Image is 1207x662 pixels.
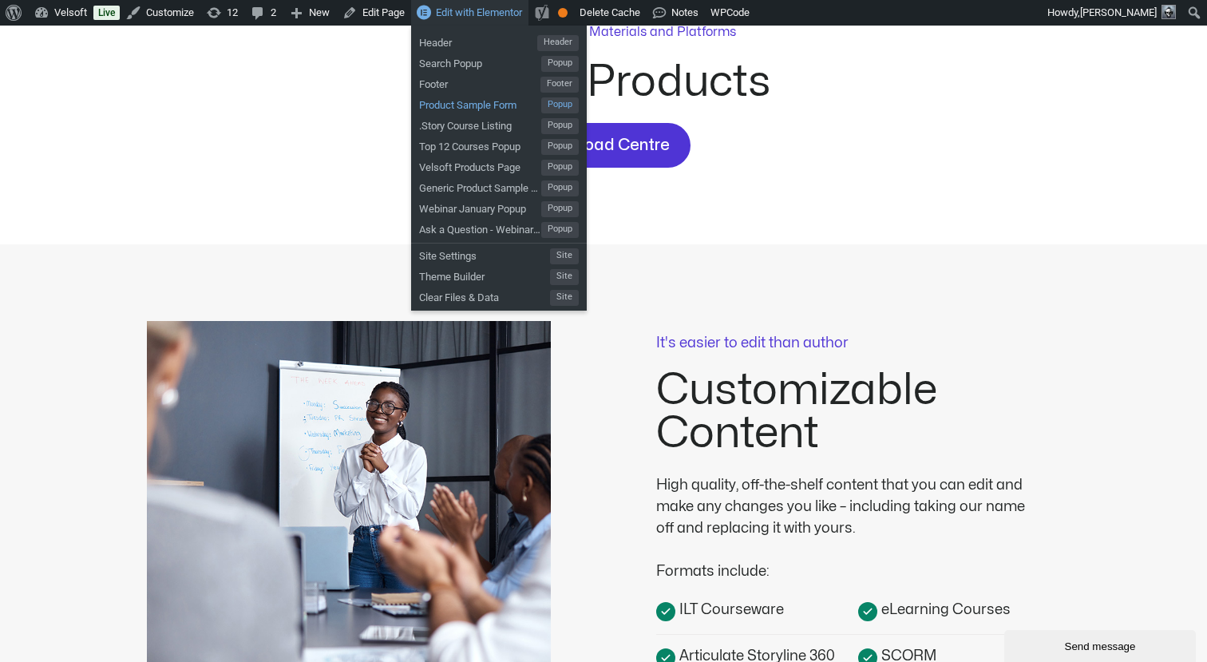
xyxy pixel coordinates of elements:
[656,369,1060,455] h2: Customizable Content
[411,285,587,306] a: Clear Files & DataSite
[1004,627,1199,662] iframe: chat widget
[656,474,1039,539] div: High quality, off-the-shelf content that you can edit and make any changes you like – including t...
[541,139,579,155] span: Popup
[541,97,579,113] span: Popup
[419,30,537,51] span: Header
[411,30,587,51] a: HeaderHeader
[541,118,579,134] span: Popup
[411,93,587,113] a: Product Sample FormPopup
[411,134,587,155] a: Top 12 Courses PopupPopup
[537,35,579,51] span: Header
[419,217,541,238] span: Ask a Question - Webinar [DATE]
[1080,6,1157,18] span: [PERSON_NAME]
[436,6,522,18] span: Edit with Elementor
[419,176,541,196] span: Generic Product Sample Form
[656,539,1039,582] div: Formats include:
[411,51,587,72] a: Search PopupPopup
[877,599,1011,620] span: eLearning Courses
[538,133,670,158] span: Download Centre
[93,6,120,20] a: Live
[517,123,691,168] a: Download Centre
[472,22,736,42] p: Corporate Training Materials and Platforms
[541,160,579,176] span: Popup
[419,51,541,72] span: Search Popup
[316,61,891,104] h2: Velsoft Products
[419,93,541,113] span: Product Sample Form
[419,196,541,217] span: Webinar January Popup
[419,155,541,176] span: Velsoft Products Page
[558,8,568,18] div: OK
[541,56,579,72] span: Popup
[550,290,579,306] span: Site
[411,155,587,176] a: Velsoft Products PagePopup
[411,264,587,285] a: Theme BuilderSite
[411,244,587,264] a: Site SettingsSite
[675,599,784,620] span: ILT Courseware
[419,134,541,155] span: Top 12 Courses Popup
[541,180,579,196] span: Popup
[419,285,550,306] span: Clear Files & Data
[419,72,540,93] span: Footer
[656,598,858,621] a: ILT Courseware
[411,176,587,196] a: Generic Product Sample FormPopup
[541,201,579,217] span: Popup
[540,77,579,93] span: Footer
[419,244,550,264] span: Site Settings
[411,72,587,93] a: FooterFooter
[419,113,541,134] span: .Story Course Listing
[656,336,1060,351] p: It's easier to edit than author
[411,217,587,238] a: Ask a Question - Webinar [DATE]Popup
[550,269,579,285] span: Site
[550,248,579,264] span: Site
[411,196,587,217] a: Webinar January PopupPopup
[419,264,550,285] span: Theme Builder
[411,113,587,134] a: .Story Course ListingPopup
[541,222,579,238] span: Popup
